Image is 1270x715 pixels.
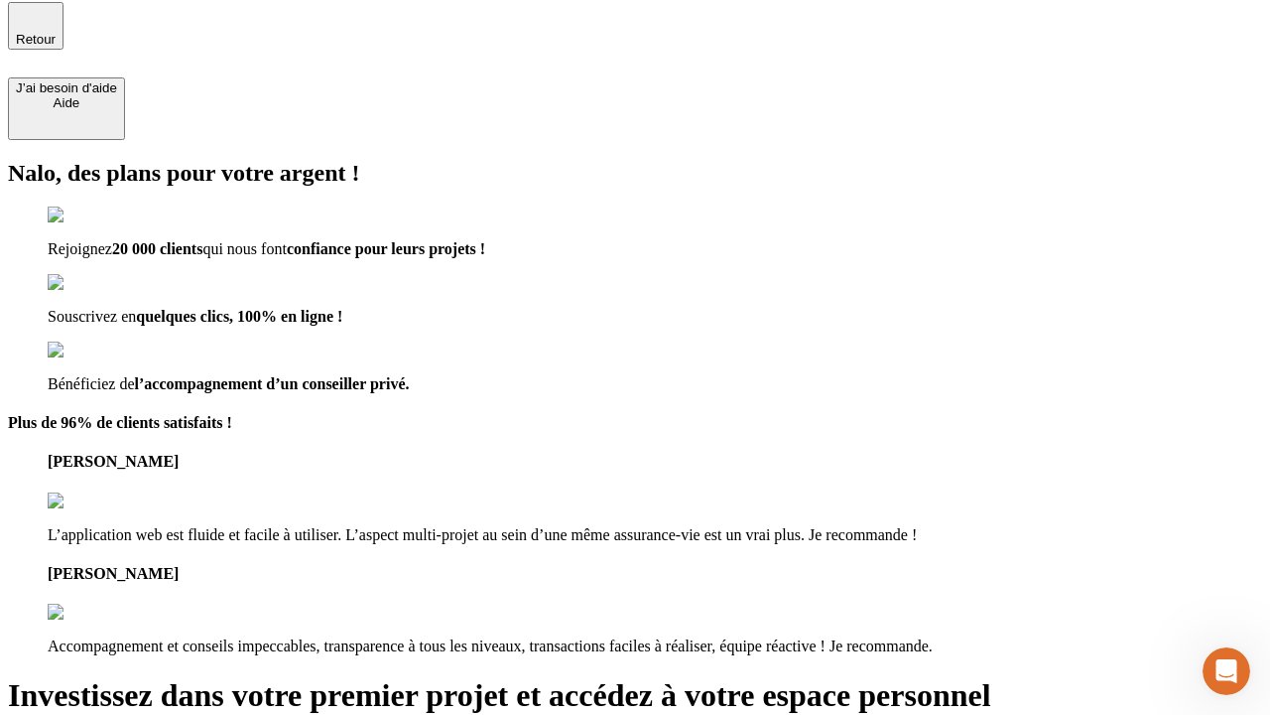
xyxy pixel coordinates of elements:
[1203,647,1250,695] iframe: Intercom live chat
[16,32,56,47] span: Retour
[48,375,135,392] span: Bénéficiez de
[48,274,133,292] img: checkmark
[202,240,286,257] span: qui nous font
[48,565,1262,583] h4: [PERSON_NAME]
[48,207,133,224] img: checkmark
[48,604,146,622] img: reviews stars
[48,526,1262,544] p: L’application web est fluide et facile à utiliser. L’aspect multi-projet au sein d’une même assur...
[16,95,117,110] div: Aide
[8,160,1262,187] h2: Nalo, des plans pour votre argent !
[48,240,112,257] span: Rejoignez
[8,677,1262,714] h1: Investissez dans votre premier projet et accédez à votre espace personnel
[16,80,117,95] div: J’ai besoin d'aide
[48,638,1262,655] p: Accompagnement et conseils impeccables, transparence à tous les niveaux, transactions faciles à r...
[8,77,125,140] button: J’ai besoin d'aideAide
[135,375,410,392] span: l’accompagnement d’un conseiller privé.
[287,240,485,257] span: confiance pour leurs projets !
[136,308,342,325] span: quelques clics, 100% en ligne !
[48,453,1262,471] h4: [PERSON_NAME]
[48,493,146,510] img: reviews stars
[8,414,1262,432] h4: Plus de 96% de clients satisfaits !
[48,342,133,359] img: checkmark
[8,2,63,50] button: Retour
[48,308,136,325] span: Souscrivez en
[112,240,203,257] span: 20 000 clients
